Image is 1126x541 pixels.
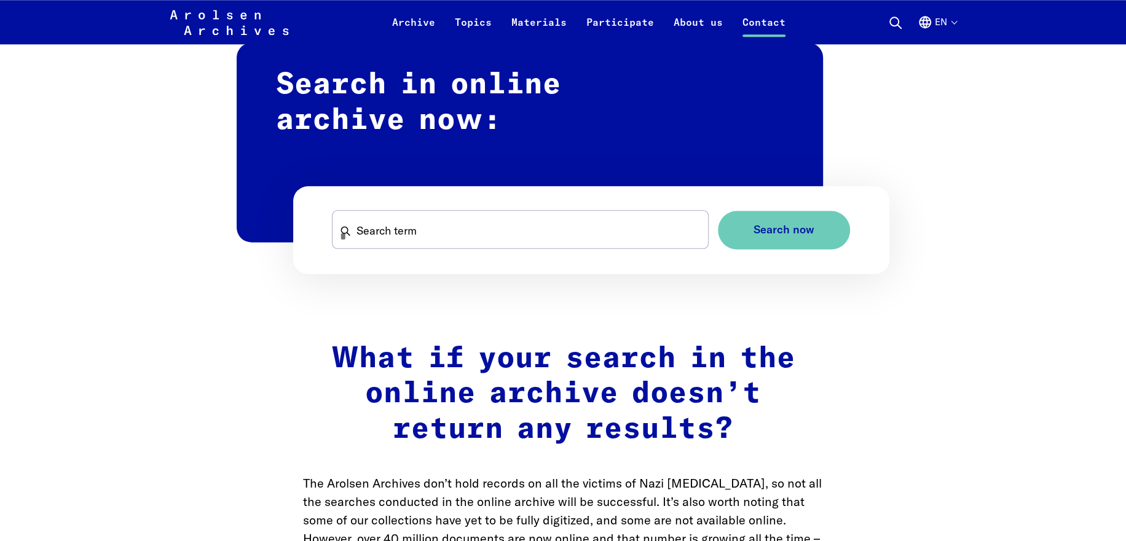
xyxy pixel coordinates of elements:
[664,15,733,44] a: About us
[445,15,502,44] a: Topics
[733,15,795,44] a: Contact
[502,15,577,44] a: Materials
[918,15,956,44] button: English, language selection
[577,15,664,44] a: Participate
[382,15,445,44] a: Archive
[718,211,850,249] button: Search now
[237,42,823,242] h2: Search in online archive now:
[754,224,814,236] span: Search now
[331,344,795,444] strong: What if your search in the online archive doesn’t return any results?
[382,7,795,37] nav: Primary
